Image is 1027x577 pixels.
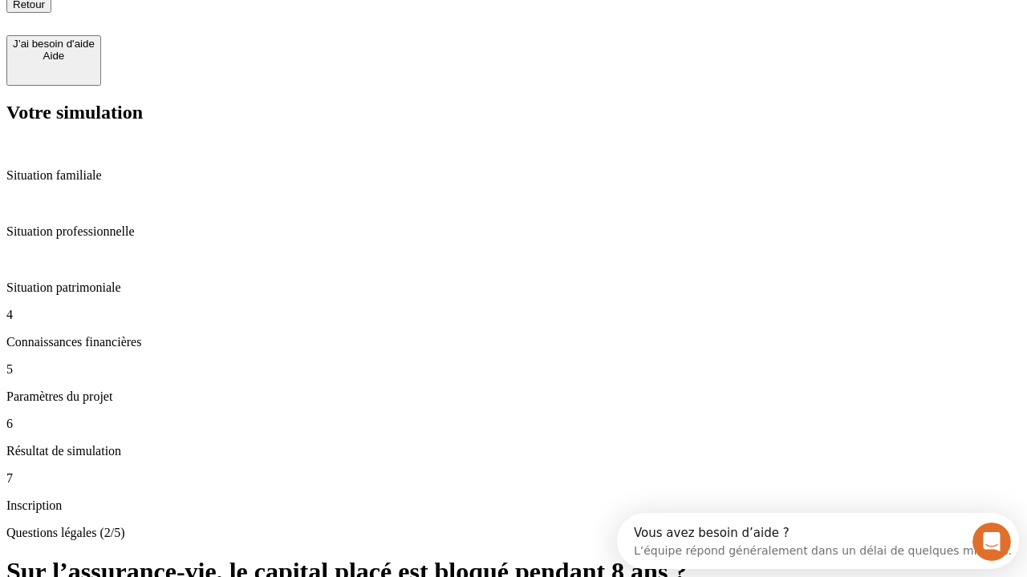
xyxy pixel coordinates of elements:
p: Connaissances financières [6,335,1021,349]
p: Questions légales (2/5) [6,526,1021,540]
p: Résultat de simulation [6,444,1021,458]
div: J’ai besoin d'aide [13,38,95,50]
div: L’équipe répond généralement dans un délai de quelques minutes. [17,26,395,43]
iframe: Intercom live chat discovery launcher [617,513,1019,569]
p: 5 [6,362,1021,377]
button: J’ai besoin d'aideAide [6,35,101,86]
div: Ouvrir le Messenger Intercom [6,6,442,50]
div: Vous avez besoin d’aide ? [17,14,395,26]
div: Aide [13,50,95,62]
p: Inscription [6,498,1021,513]
iframe: Intercom live chat [972,523,1011,561]
p: 4 [6,308,1021,322]
p: 6 [6,417,1021,431]
p: Situation familiale [6,168,1021,183]
p: Situation patrimoniale [6,280,1021,295]
p: Situation professionnelle [6,224,1021,239]
h2: Votre simulation [6,102,1021,123]
p: Paramètres du projet [6,389,1021,404]
p: 7 [6,471,1021,486]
